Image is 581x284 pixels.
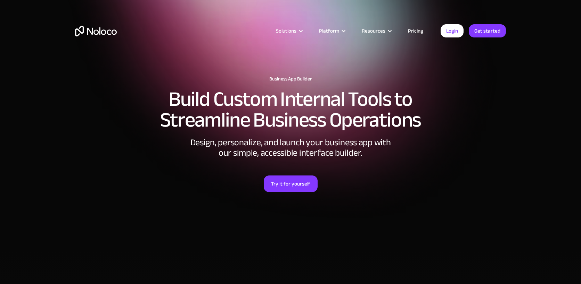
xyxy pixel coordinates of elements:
[75,76,506,82] h1: Business App Builder
[264,175,318,192] a: Try it for yourself
[362,26,385,35] div: Resources
[75,89,506,130] h2: Build Custom Internal Tools to Streamline Business Operations
[353,26,399,35] div: Resources
[75,26,117,36] a: home
[319,26,339,35] div: Platform
[469,24,506,37] a: Get started
[310,26,353,35] div: Platform
[441,24,464,37] a: Login
[399,26,432,35] a: Pricing
[267,26,310,35] div: Solutions
[186,137,395,158] div: Design, personalize, and launch your business app with our simple, accessible interface builder.
[276,26,296,35] div: Solutions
